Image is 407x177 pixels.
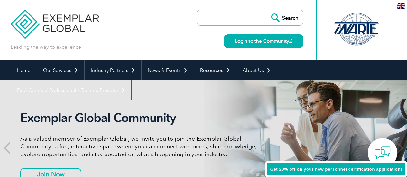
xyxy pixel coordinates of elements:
img: open_square.png [289,39,292,43]
a: About Us [236,60,277,80]
input: Search [268,10,303,25]
h2: Exemplar Global Community [20,111,262,125]
a: Login to the Community [224,34,303,48]
a: Industry Partners [85,60,141,80]
span: Get 20% off on your new personnel certification application! [270,167,402,172]
img: contact-chat.png [375,145,391,161]
a: Resources [194,60,236,80]
p: Leading the way to excellence [11,43,81,50]
p: As a valued member of Exemplar Global, we invite you to join the Exemplar Global Community—a fun,... [20,135,262,158]
img: en [397,3,405,9]
a: News & Events [142,60,194,80]
a: Find Certified Professional / Training Provider [11,80,131,100]
a: Our Services [37,60,84,80]
a: Home [11,60,37,80]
